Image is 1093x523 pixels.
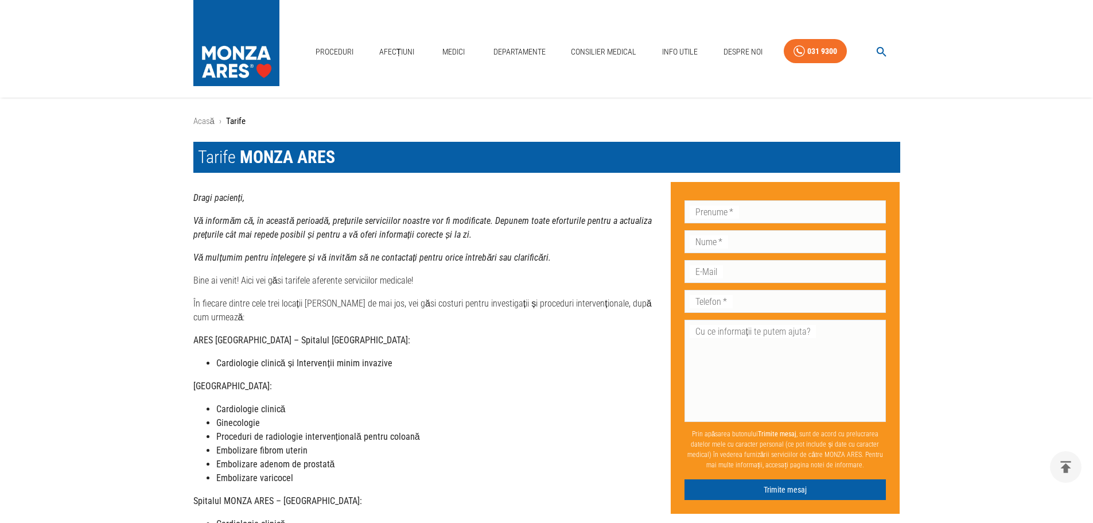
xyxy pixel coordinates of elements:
a: Despre Noi [719,40,767,64]
a: Acasă [193,116,215,126]
strong: Embolizare fibrom uterin [216,445,308,456]
div: 031 9300 [807,44,837,59]
a: Consilier Medical [566,40,641,64]
h1: Tarife [193,142,900,173]
strong: Embolizare adenom de prostată [216,459,335,470]
p: Prin apăsarea butonului , sunt de acord cu prelucrarea datelor mele cu caracter personal (ce pot ... [684,424,886,475]
button: delete [1050,451,1082,483]
button: Trimite mesaj [684,479,886,501]
p: În fiecare dintre cele trei locații [PERSON_NAME] de mai jos, vei găsi costuri pentru investigați... [193,297,662,324]
strong: Dragi pacienți, [193,192,244,203]
span: MONZA ARES [240,147,335,167]
a: Departamente [489,40,550,64]
p: Bine ai venit! Aici vei găsi tarifele aferente serviciilor medicale! [193,274,662,288]
strong: Cardiologie clinică și Intervenții minim invazive [216,358,392,369]
nav: breadcrumb [193,115,900,128]
b: Trimite mesaj [758,430,796,438]
a: Afecțiuni [375,40,419,64]
strong: Cardiologie clinică [216,404,286,414]
a: Proceduri [311,40,358,64]
strong: ARES [GEOGRAPHIC_DATA] – Spitalul [GEOGRAPHIC_DATA]: [193,335,410,346]
a: 031 9300 [784,39,847,64]
strong: Embolizare varicocel [216,472,293,483]
strong: Spitalul MONZA ARES – [GEOGRAPHIC_DATA]: [193,495,362,506]
strong: Proceduri de radiologie intervențională pentru coloană [216,431,420,442]
a: Info Utile [658,40,702,64]
strong: Vă mulțumim pentru înțelegere și vă invităm să ne contactați pentru orice întrebări sau clarificări. [193,252,551,263]
li: › [219,115,221,128]
a: Medici [435,40,472,64]
strong: Ginecologie [216,417,260,428]
strong: Vă informăm că, în această perioadă, prețurile serviciilor noastre vor fi modificate. Depunem toa... [193,215,652,240]
strong: [GEOGRAPHIC_DATA]: [193,381,272,392]
p: Tarife [226,115,246,128]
